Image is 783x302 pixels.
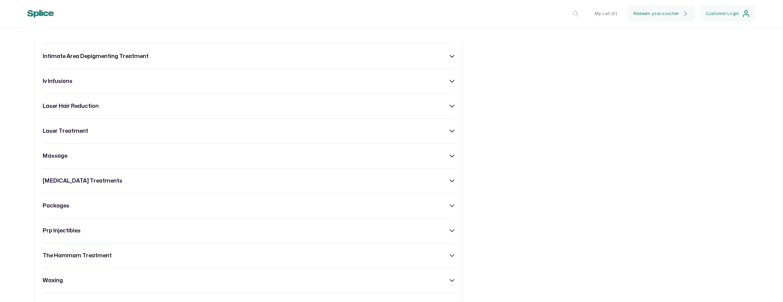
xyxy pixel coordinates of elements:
h3: the hammam treatment [43,251,112,260]
h3: intimate area depigmenting treatment [43,52,149,60]
h3: waxing [43,276,63,285]
h3: massage [43,152,67,160]
button: Customer Login [701,5,756,22]
button: Redeem your voucher [628,5,695,22]
h3: prp injectibles [43,227,81,235]
span: Customer Login [706,11,739,16]
h3: packages [43,202,69,210]
h3: iv infusions [43,77,72,85]
h3: [MEDICAL_DATA] treatments [43,177,122,185]
span: Redeem your voucher [633,11,679,16]
h3: laser hair reduction [43,102,99,110]
button: My cart (0) [589,5,623,22]
h3: laser treatment [43,127,88,135]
